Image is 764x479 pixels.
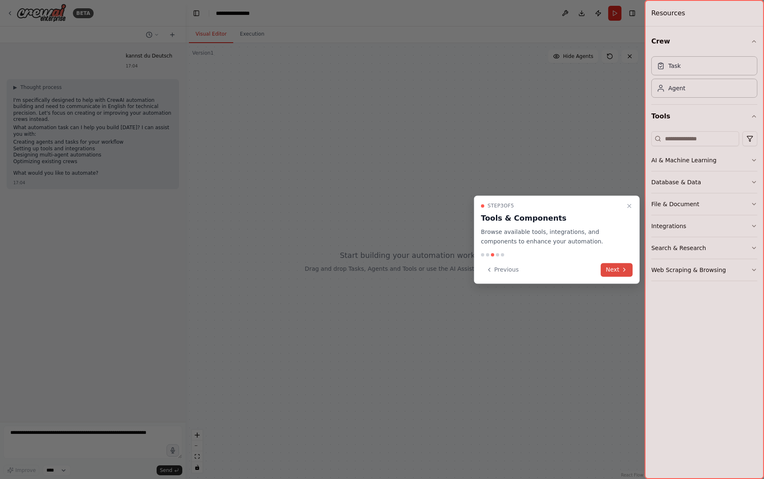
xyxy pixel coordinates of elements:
[481,228,623,247] p: Browse available tools, integrations, and components to enhance your automation.
[191,7,202,19] button: Hide left sidebar
[481,263,524,277] button: Previous
[481,213,623,224] h3: Tools & Components
[624,201,634,211] button: Close walkthrough
[601,263,633,277] button: Next
[488,203,514,209] span: Step 3 of 5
